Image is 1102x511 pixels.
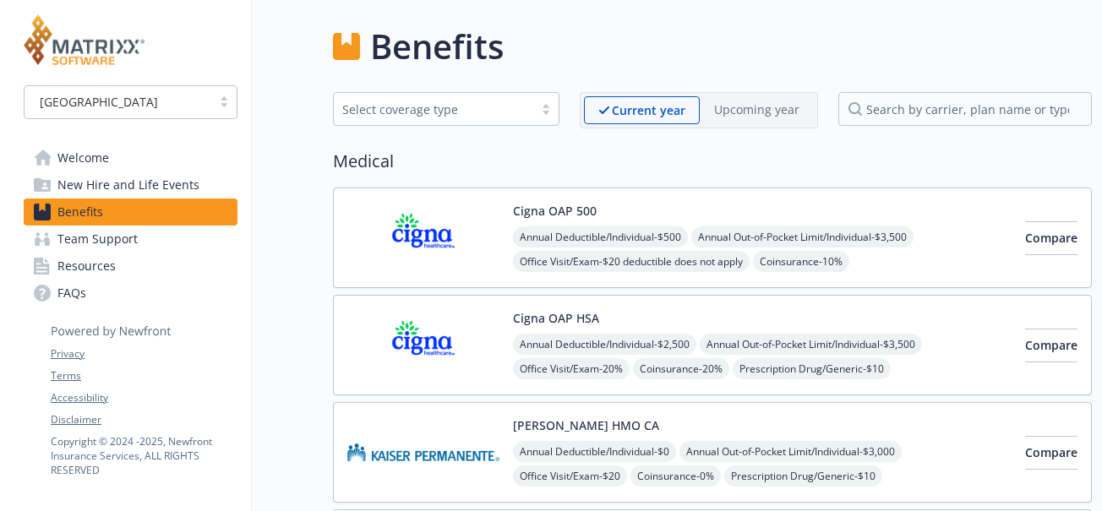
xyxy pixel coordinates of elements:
[51,412,237,427] a: Disclaimer
[57,226,138,253] span: Team Support
[347,309,499,381] img: CIGNA carrier logo
[1025,436,1077,470] button: Compare
[40,93,158,111] span: [GEOGRAPHIC_DATA]
[24,253,237,280] a: Resources
[1025,329,1077,362] button: Compare
[1025,221,1077,255] button: Compare
[57,198,103,226] span: Benefits
[700,334,922,355] span: Annual Out-of-Pocket Limit/Individual - $3,500
[24,171,237,198] a: New Hire and Life Events
[733,358,891,379] span: Prescription Drug/Generic - $10
[51,390,237,405] a: Accessibility
[513,251,750,272] span: Office Visit/Exam - $20 deductible does not apply
[513,309,599,327] button: Cigna OAP HSA
[342,101,525,118] div: Select coverage type
[24,198,237,226] a: Benefits
[691,226,914,247] span: Annual Out-of-Pocket Limit/Individual - $3,500
[24,226,237,253] a: Team Support
[57,144,109,171] span: Welcome
[347,416,499,488] img: Kaiser Permanente Insurance Company carrier logo
[838,92,1092,126] input: search by carrier, plan name or type
[513,358,630,379] span: Office Visit/Exam - 20%
[513,416,659,434] button: [PERSON_NAME] HMO CA
[51,368,237,383] a: Terms
[714,101,799,118] p: Upcoming year
[612,101,685,119] p: Current year
[347,202,499,274] img: CIGNA carrier logo
[1025,444,1077,460] span: Compare
[51,346,237,362] a: Privacy
[633,358,729,379] span: Coinsurance - 20%
[700,96,814,124] span: Upcoming year
[57,280,86,307] span: FAQs
[33,93,203,111] span: [GEOGRAPHIC_DATA]
[513,441,676,462] span: Annual Deductible/Individual - $0
[1025,230,1077,246] span: Compare
[513,226,688,247] span: Annual Deductible/Individual - $500
[513,465,627,487] span: Office Visit/Exam - $20
[679,441,902,462] span: Annual Out-of-Pocket Limit/Individual - $3,000
[333,149,1092,174] h2: Medical
[24,280,237,307] a: FAQs
[57,253,116,280] span: Resources
[513,202,597,220] button: Cigna OAP 500
[630,465,721,487] span: Coinsurance - 0%
[1025,337,1077,353] span: Compare
[57,171,199,198] span: New Hire and Life Events
[513,334,696,355] span: Annual Deductible/Individual - $2,500
[24,144,237,171] a: Welcome
[51,434,237,477] p: Copyright © 2024 - 2025 , Newfront Insurance Services, ALL RIGHTS RESERVED
[724,465,882,487] span: Prescription Drug/Generic - $10
[370,21,504,72] h1: Benefits
[753,251,849,272] span: Coinsurance - 10%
